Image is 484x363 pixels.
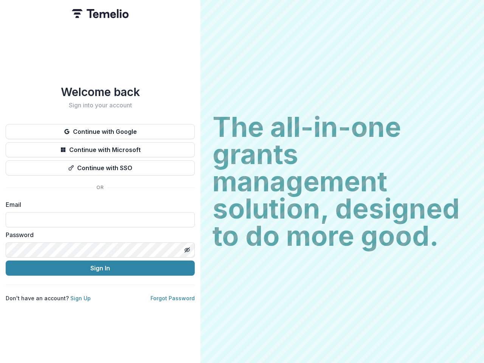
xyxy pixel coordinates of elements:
[6,294,91,302] p: Don't have an account?
[6,261,195,276] button: Sign In
[70,295,91,301] a: Sign Up
[6,85,195,99] h1: Welcome back
[150,295,195,301] a: Forgot Password
[6,142,195,157] button: Continue with Microsoft
[72,9,129,18] img: Temelio
[6,160,195,175] button: Continue with SSO
[6,102,195,109] h2: Sign into your account
[181,244,193,256] button: Toggle password visibility
[6,200,190,209] label: Email
[6,124,195,139] button: Continue with Google
[6,230,190,239] label: Password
